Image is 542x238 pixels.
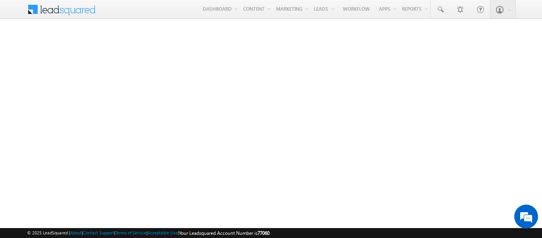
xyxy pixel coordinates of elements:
a: Terms of Service [115,230,146,235]
span: Your Leadsquared Account Number is [179,230,269,236]
a: Contact Support [83,230,114,235]
a: About [70,230,82,235]
a: Acceptable Use [148,230,178,235]
span: © 2025 LeadSquared | | | | | [27,229,269,237]
span: 77060 [258,230,269,236]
